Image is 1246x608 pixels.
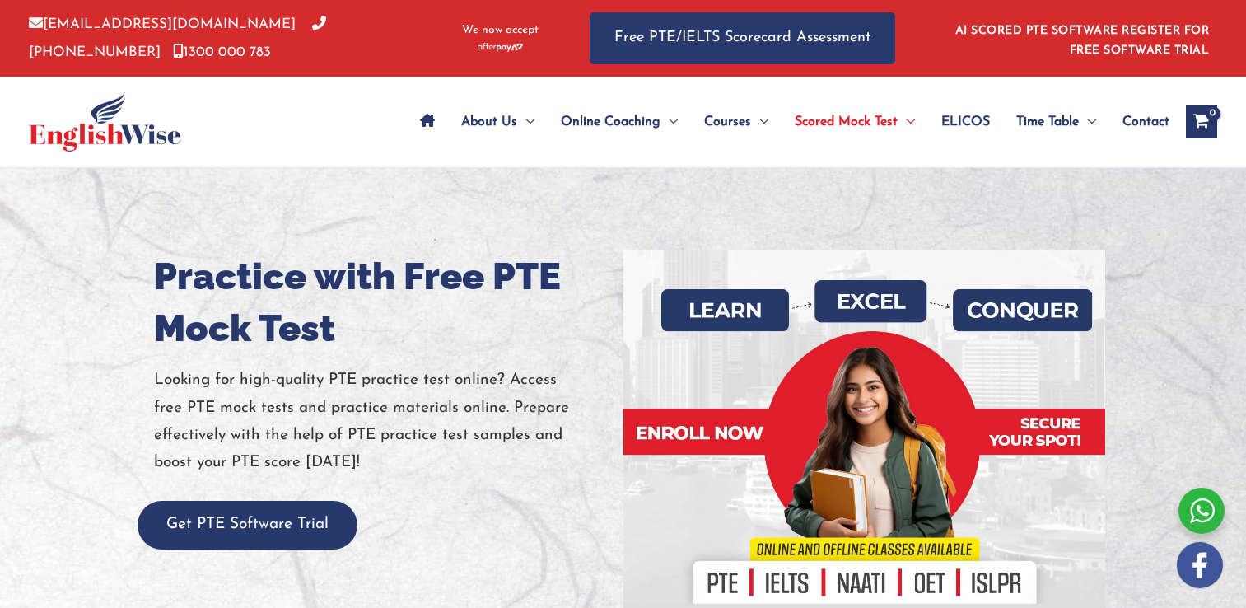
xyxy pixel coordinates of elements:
a: Contact [1109,93,1169,151]
a: Online CoachingMenu Toggle [548,93,691,151]
img: cropped-ew-logo [29,92,181,152]
a: [EMAIL_ADDRESS][DOMAIN_NAME] [29,17,296,31]
button: Get PTE Software Trial [138,501,357,550]
img: Afterpay-Logo [478,43,523,52]
a: ELICOS [928,93,1003,151]
a: Scored Mock TestMenu Toggle [782,93,928,151]
a: Time TableMenu Toggle [1003,93,1109,151]
img: white-facebook.png [1177,542,1223,588]
a: Get PTE Software Trial [138,517,357,532]
a: About UsMenu Toggle [448,93,548,151]
h1: Practice with Free PTE Mock Test [154,250,611,354]
a: Free PTE/IELTS Scorecard Assessment [590,12,895,64]
a: [PHONE_NUMBER] [29,17,326,58]
a: AI SCORED PTE SOFTWARE REGISTER FOR FREE SOFTWARE TRIAL [955,25,1210,57]
span: Menu Toggle [660,93,678,151]
span: Contact [1122,93,1169,151]
span: Menu Toggle [751,93,768,151]
span: Menu Toggle [1079,93,1096,151]
nav: Site Navigation: Main Menu [407,93,1169,151]
span: Courses [704,93,751,151]
a: CoursesMenu Toggle [691,93,782,151]
span: Scored Mock Test [795,93,898,151]
aside: Header Widget 1 [945,12,1217,65]
p: Looking for high-quality PTE practice test online? Access free PTE mock tests and practice materi... [154,367,611,476]
a: 1300 000 783 [173,45,271,59]
span: Online Coaching [561,93,660,151]
span: About Us [461,93,517,151]
span: Menu Toggle [898,93,915,151]
span: We now accept [462,22,539,39]
a: View Shopping Cart, empty [1186,105,1217,138]
span: Time Table [1016,93,1079,151]
span: ELICOS [941,93,990,151]
span: Menu Toggle [517,93,534,151]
